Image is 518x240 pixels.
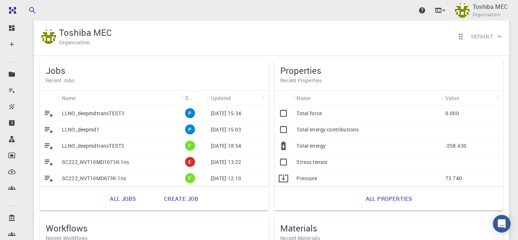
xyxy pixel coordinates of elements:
[275,91,293,105] div: Icon
[293,91,442,105] div: Name
[211,158,241,166] p: [DATE] 13:22
[445,175,462,182] p: 73.740
[181,91,207,105] div: Status
[46,76,263,85] h6: Recent Jobs
[207,91,263,105] div: Updated
[59,27,112,38] h5: Toshiba MEC
[62,142,124,150] p: LLNO_deepmdtransTEST2
[62,158,129,166] p: SC222_NVT10MD1073K-1ns
[297,142,326,150] p: Total energy
[442,91,497,105] div: Value
[6,7,16,14] img: logo
[62,126,100,133] p: LLNO_deepmd1
[281,76,498,85] h6: Recent Properties
[471,32,493,41] h6: Default
[211,175,241,182] p: [DATE] 12:10
[211,142,241,150] p: [DATE] 18:54
[34,18,509,56] div: Toshiba MECToshiba MECOrganisationReorder cardsDefault
[46,222,263,234] h5: Workflows
[185,173,195,183] div: finished
[281,65,498,76] h5: Properties
[185,91,192,105] div: Status
[445,142,466,150] p: -258.630
[102,190,144,208] a: All jobs
[281,222,498,234] h5: Materials
[211,110,241,117] p: [DATE] 15:34
[62,110,124,117] p: LLNO_deepmdtransTEST3
[297,158,328,166] p: Stress tensor
[192,92,204,104] button: Sort
[185,124,195,134] div: pre-submission
[211,126,241,133] p: [DATE] 15:03
[62,175,126,182] p: SC222_NVT10MD673K-1ns
[493,215,511,233] div: Open Intercom Messenger
[445,110,459,117] p: 0.000
[186,143,194,149] span: F
[76,92,88,104] button: Sort
[185,126,194,133] span: P
[62,91,76,105] div: Name
[459,92,471,104] button: Sort
[445,91,459,105] div: Value
[40,91,58,105] div: Icon
[473,2,508,11] p: Toshiba MEC
[156,190,206,208] a: Create job
[231,92,243,104] button: Sort
[185,157,195,167] div: error
[59,38,90,47] h6: Organisation
[185,110,194,116] span: P
[297,126,359,133] p: Total energy contributions
[455,3,470,18] img: Toshiba MEC
[310,92,322,104] button: Sort
[473,11,500,18] span: Organisation
[297,91,311,105] div: Name
[14,5,41,12] span: Support
[297,110,322,117] p: Total force
[358,190,420,208] a: All properties
[186,159,194,165] span: E
[185,141,195,151] div: finished
[297,175,317,182] p: Pressure
[211,91,231,105] div: Updated
[46,65,263,76] h5: Jobs
[185,108,195,118] div: pre-submission
[41,29,56,44] img: Toshiba MEC
[453,29,468,44] button: Reorder cards
[58,91,181,105] div: Name
[186,175,194,181] span: F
